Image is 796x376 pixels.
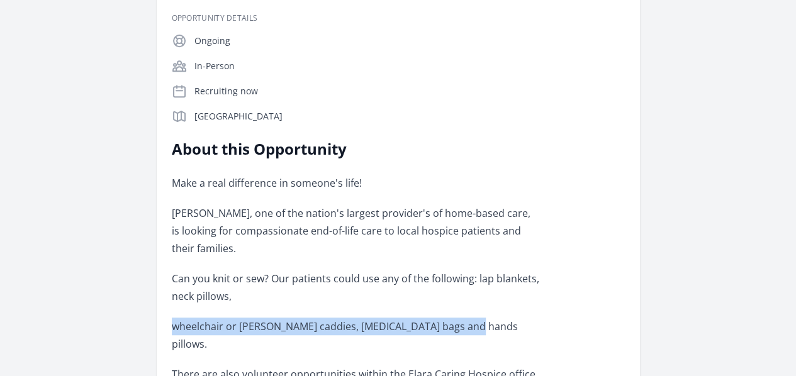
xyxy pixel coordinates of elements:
[172,204,540,257] p: [PERSON_NAME], one of the nation's largest provider's of home-based care, is looking for compassi...
[172,318,540,353] p: wheelchair or [PERSON_NAME] caddies, [MEDICAL_DATA] bags and hands pillows.
[194,85,625,97] p: Recruiting now
[194,35,625,47] p: Ongoing
[194,60,625,72] p: In-Person
[172,139,540,159] h2: About this Opportunity
[172,13,625,23] h3: Opportunity Details
[172,270,540,305] p: Can you knit or sew? Our patients could use any of the following: lap blankets, neck pillows,
[172,174,540,192] p: Make a real difference in someone's life!
[194,110,625,123] p: [GEOGRAPHIC_DATA]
